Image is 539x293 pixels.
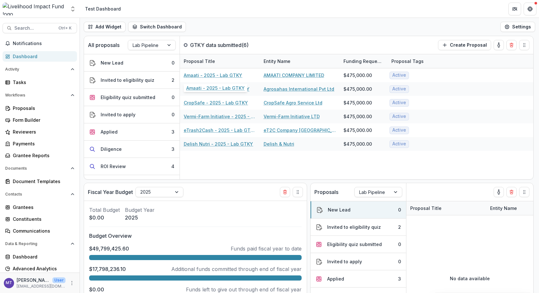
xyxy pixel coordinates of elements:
p: 2025 [125,214,155,221]
button: Invited to apply0 [84,106,180,123]
div: Proposal Tags [388,54,467,68]
button: Invited to apply0 [311,253,406,270]
div: Payments [13,140,72,147]
a: Grantee Reports [3,150,77,161]
a: CropSafe - 2025 - Lab GTKY [184,99,248,106]
div: 3 [172,146,174,152]
button: Switch Dashboard [128,22,186,32]
div: Grantee Reports [13,152,72,159]
a: AMAATI COMPANY LIMITED [264,72,324,79]
div: Muthoni Thuo [6,281,12,285]
button: New Lead0 [84,54,180,72]
a: Proposals [3,103,77,113]
div: 3 [172,128,174,135]
span: Notifications [13,41,74,46]
div: Eligibility quiz submitted [327,241,382,248]
div: Invited to apply [101,111,135,118]
span: Workflows [5,93,68,97]
div: Reviewers [13,128,72,135]
div: $475,000.00 [343,86,372,92]
nav: breadcrumb [82,4,123,13]
div: Applied [327,275,344,282]
a: Communications [3,226,77,236]
a: Reviewers [3,127,77,137]
div: Diligence [101,146,122,152]
button: Eligibility quiz submitted0 [311,236,406,253]
button: Settings [500,22,535,32]
a: Advanced Analytics [3,263,77,274]
span: Search... [14,26,55,31]
button: toggle-assigned-to-me [494,187,504,197]
a: Dashboard [3,251,77,262]
div: 0 [172,111,174,118]
div: Funding Requested [340,54,388,68]
p: Additional funds committed through end of fiscal year [171,265,302,273]
div: Entity Name [260,58,294,65]
div: 0 [172,59,174,66]
button: ROI Review4 [84,158,180,175]
p: Proposals [314,188,338,196]
p: [PERSON_NAME] [17,277,50,283]
button: Open Data & Reporting [3,239,77,249]
a: Delish & Nutri [264,141,294,147]
div: Entity Name [260,54,340,68]
button: Invited to eligibility quiz2 [311,219,406,236]
div: Communications [13,227,72,234]
p: Budget Overview [89,232,302,240]
button: Invited to eligibility quiz2 [84,72,180,89]
a: Vermi-Farm Initiative LTD [264,113,320,120]
span: Active [392,86,406,92]
div: Invited to apply [327,258,362,265]
button: Eligibility quiz submitted0 [84,89,180,106]
button: Open Contacts [3,189,77,199]
div: 4 [171,163,174,170]
div: Proposal Title [180,58,219,65]
button: Delete card [506,187,517,197]
div: 2 [172,77,174,83]
div: 0 [398,258,401,265]
p: User [52,277,65,283]
a: Vermi-Farm Initiative - 2025 - Lab GTKY [184,113,256,120]
div: Invited to eligibility quiz [101,77,154,83]
a: Grantees [3,202,77,212]
div: 0 [172,94,174,101]
div: Eligibility quiz submitted [101,94,155,101]
a: Document Templates [3,176,77,187]
a: eT2C Company [GEOGRAPHIC_DATA] [eTrash2Cash] [264,127,336,134]
div: Proposal Title [406,201,486,215]
button: Applied3 [311,270,406,288]
button: Partners [508,3,521,15]
p: $0.00 [89,214,120,221]
a: CropSafe Agro Service Ltd [264,99,322,106]
p: [EMAIL_ADDRESS][DOMAIN_NAME] [17,283,65,289]
div: 0 [398,241,401,248]
button: Delete card [280,187,290,197]
span: Documents [5,166,68,171]
p: No data available [450,275,490,282]
a: Amaati - 2025 - Lab GTKY [184,72,242,79]
p: GTKY data submitted ( 6 ) [190,41,249,49]
button: Open Documents [3,163,77,173]
span: Active [392,114,406,119]
button: Open Activity [3,64,77,74]
div: Dashboard [13,53,72,60]
a: Tasks [3,77,77,88]
div: Form Builder [13,117,72,123]
button: Open Workflows [3,90,77,100]
div: $475,000.00 [343,72,372,79]
p: $49,799,425.60 [89,245,129,252]
div: Ctrl + K [57,25,73,32]
button: More [68,279,76,287]
div: Constituents [13,216,72,222]
p: All proposals [88,41,119,49]
a: Dashboard [3,51,77,62]
div: Proposals [13,105,72,112]
a: Constituents [3,214,77,224]
button: New Lead0 [311,201,406,219]
a: Agrosahas - 2025 -Lab GTKY [184,86,250,92]
div: Proposal Title [180,54,260,68]
span: Active [392,141,406,147]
